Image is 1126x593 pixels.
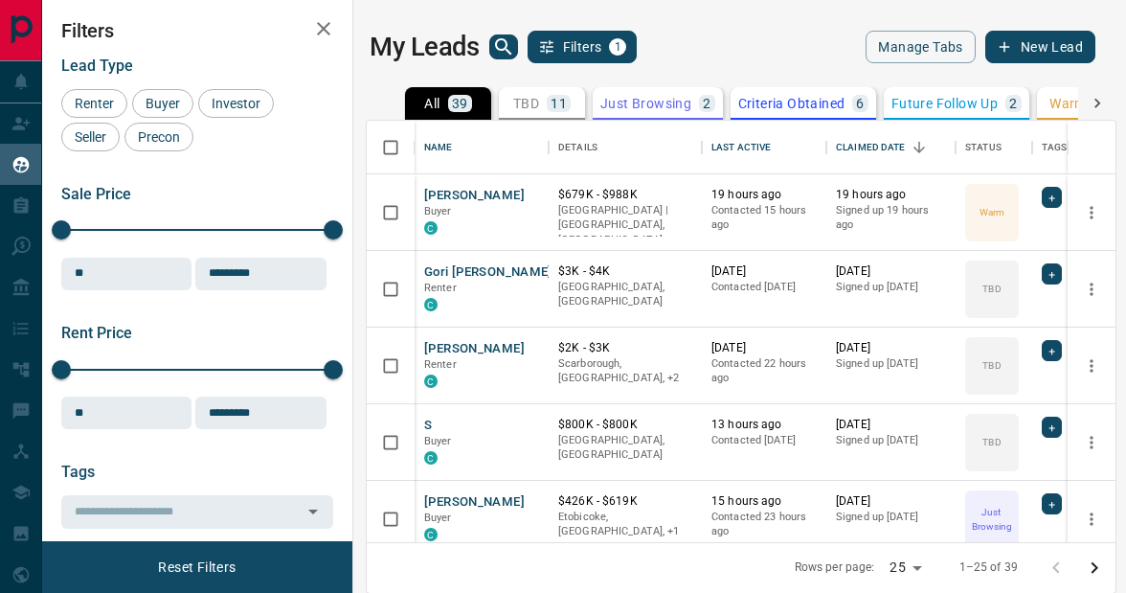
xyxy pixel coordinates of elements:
h2: Filters [61,19,333,42]
button: Reset Filters [146,551,248,583]
div: Precon [124,123,193,151]
div: condos.ca [424,528,438,541]
div: condos.ca [424,298,438,311]
span: Sale Price [61,185,131,203]
p: [GEOGRAPHIC_DATA], [GEOGRAPHIC_DATA] [558,280,692,309]
p: Contacted [DATE] [711,433,817,448]
button: [PERSON_NAME] [424,493,525,512]
p: 11 [551,97,567,110]
p: TBD [982,282,1001,296]
p: [GEOGRAPHIC_DATA], [GEOGRAPHIC_DATA] [558,433,692,463]
button: [PERSON_NAME] [424,340,525,358]
div: Last Active [702,121,826,174]
button: New Lead [985,31,1095,63]
div: Seller [61,123,120,151]
span: Rent Price [61,324,132,342]
div: Status [956,121,1032,174]
span: + [1048,418,1055,437]
p: 39 [452,97,468,110]
p: 2 [1009,97,1017,110]
span: Renter [424,282,457,294]
div: Renter [61,89,127,118]
p: Toronto [558,510,692,539]
button: more [1077,275,1106,304]
p: Just Browsing [600,97,691,110]
div: + [1042,417,1062,438]
p: Contacted 22 hours ago [711,356,817,386]
p: [DATE] [836,340,946,356]
p: Future Follow Up [891,97,998,110]
p: Criteria Obtained [738,97,845,110]
p: [DATE] [711,263,817,280]
p: 6 [856,97,864,110]
p: Contacted [DATE] [711,280,817,295]
p: North York, Toronto [558,356,692,386]
p: Contacted 23 hours ago [711,510,817,539]
button: S [424,417,432,435]
div: Details [549,121,702,174]
p: Signed up [DATE] [836,510,946,525]
div: Status [965,121,1002,174]
p: [DATE] [836,263,946,280]
span: Renter [424,358,457,371]
span: Precon [131,129,187,145]
button: Manage Tabs [866,31,975,63]
p: $3K - $4K [558,263,692,280]
p: 15 hours ago [711,493,817,510]
button: search button [489,34,518,59]
div: + [1042,340,1062,361]
button: Sort [906,134,933,161]
button: Gori [PERSON_NAME] [424,263,552,282]
div: Claimed Date [836,121,906,174]
span: Tags [61,463,95,481]
div: Last Active [711,121,771,174]
div: Buyer [132,89,193,118]
span: + [1048,341,1055,360]
p: 19 hours ago [836,187,946,203]
p: TBD [513,97,539,110]
p: 1–25 of 39 [959,559,1018,576]
h1: My Leads [370,32,480,62]
div: Tags [1042,121,1068,174]
p: TBD [982,435,1001,449]
span: + [1048,188,1055,207]
p: All [424,97,439,110]
p: $2K - $3K [558,340,692,356]
p: $800K - $800K [558,417,692,433]
span: 1 [611,40,624,54]
p: 19 hours ago [711,187,817,203]
button: Open [300,498,327,525]
span: Buyer [139,96,187,111]
span: Buyer [424,512,452,524]
span: Buyer [424,205,452,217]
div: Investor [198,89,274,118]
div: condos.ca [424,221,438,235]
span: Investor [205,96,267,111]
div: condos.ca [424,375,438,388]
p: 13 hours ago [711,417,817,433]
p: [DATE] [836,493,946,510]
div: Name [424,121,453,174]
p: $679K - $988K [558,187,692,203]
div: + [1042,263,1062,285]
span: + [1048,264,1055,284]
button: more [1077,505,1106,534]
div: Claimed Date [826,121,956,174]
p: [DATE] [711,340,817,356]
div: condos.ca [424,451,438,465]
p: 2 [703,97,710,110]
button: more [1077,428,1106,457]
button: Filters1 [528,31,638,63]
button: Go to next page [1075,549,1114,587]
p: Rows per page: [795,559,875,576]
button: more [1077,198,1106,227]
p: Warm [1049,97,1087,110]
span: Buyer [424,435,452,447]
button: more [1077,352,1106,380]
span: + [1048,494,1055,513]
div: Name [415,121,549,174]
p: $426K - $619K [558,493,692,510]
div: Details [558,121,597,174]
p: Signed up [DATE] [836,280,946,295]
span: Lead Type [61,57,133,75]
